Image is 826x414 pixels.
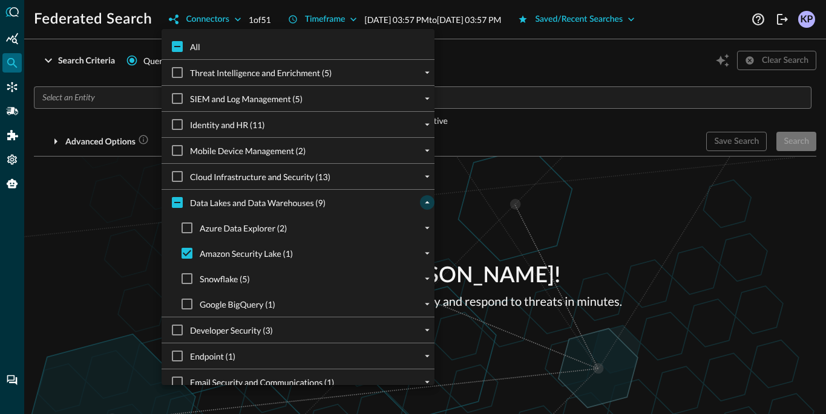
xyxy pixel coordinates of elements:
[190,118,265,131] span: Identity and HR (11)
[200,298,275,311] span: Google BigQuery (1)
[420,221,434,235] button: expand
[190,170,330,183] span: Cloud Infrastructure and Security (13)
[420,143,434,158] button: expand
[190,40,200,53] span: All
[420,91,434,106] button: expand
[190,144,306,157] span: Mobile Device Management (2)
[190,92,303,105] span: SIEM and Log Management (5)
[420,195,434,210] button: collapse
[190,324,273,337] span: Developer Security (3)
[190,376,334,389] span: Email Security and Communications (1)
[420,169,434,184] button: expand
[190,350,235,363] span: Endpoint (1)
[190,66,332,79] span: Threat Intelligence and Enrichment (5)
[420,375,434,389] button: expand
[200,222,287,234] span: Azure Data Explorer (2)
[420,65,434,80] button: expand
[200,273,250,285] span: Snowflake (5)
[200,247,293,260] span: Amazon Security Lake (1)
[420,323,434,337] button: expand
[420,271,434,286] button: expand
[420,297,434,311] button: expand
[420,117,434,132] button: expand
[190,196,326,209] span: Data Lakes and Data Warehouses (9)
[420,246,434,260] button: expand
[420,349,434,363] button: expand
